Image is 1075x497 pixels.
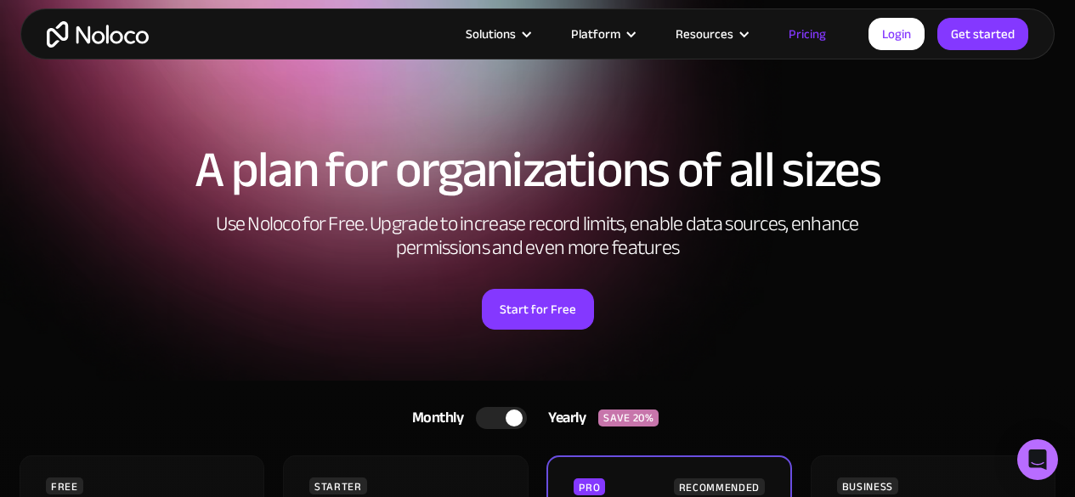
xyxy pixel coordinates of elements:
[1017,439,1058,480] div: Open Intercom Messenger
[391,405,477,431] div: Monthly
[674,478,765,495] div: RECOMMENDED
[598,409,659,426] div: SAVE 20%
[198,212,878,260] h2: Use Noloco for Free. Upgrade to increase record limits, enable data sources, enhance permissions ...
[444,23,550,45] div: Solutions
[527,405,598,431] div: Yearly
[550,23,654,45] div: Platform
[571,23,620,45] div: Platform
[482,289,594,330] a: Start for Free
[654,23,767,45] div: Resources
[309,477,366,494] div: STARTER
[676,23,733,45] div: Resources
[47,21,149,48] a: home
[868,18,925,50] a: Login
[574,478,605,495] div: PRO
[837,477,898,494] div: BUSINESS
[46,477,83,494] div: FREE
[466,23,516,45] div: Solutions
[767,23,847,45] a: Pricing
[937,18,1028,50] a: Get started
[17,144,1058,195] h1: A plan for organizations of all sizes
